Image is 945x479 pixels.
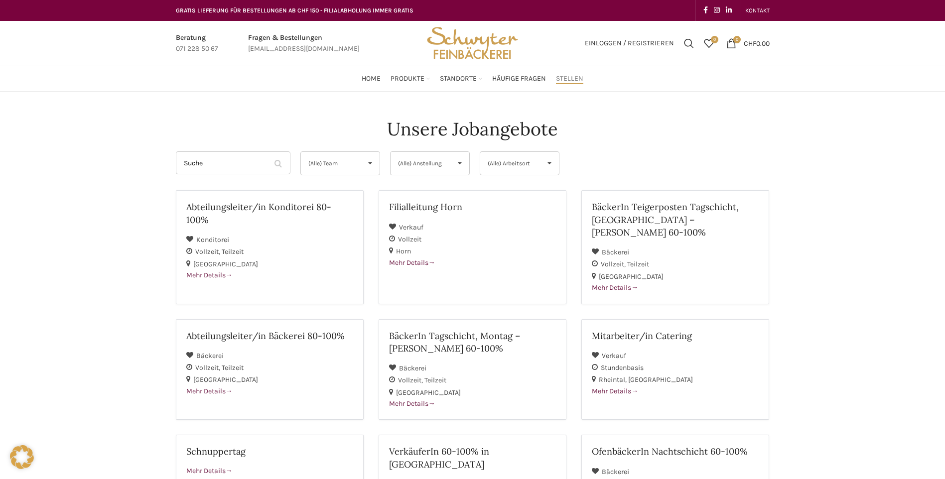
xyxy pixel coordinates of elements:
span: Bäckerei [602,468,629,476]
a: Suchen [679,33,699,53]
h2: Mitarbeiter/in Catering [592,330,759,342]
div: Secondary navigation [740,0,775,20]
img: Bäckerei Schwyter [423,21,521,66]
span: ▾ [540,152,559,175]
h2: OfenbäckerIn Nachtschicht 60-100% [592,445,759,458]
span: (Alle) Team [308,152,356,175]
bdi: 0.00 [744,39,770,47]
span: GRATIS LIEFERUNG FÜR BESTELLUNGEN AB CHF 150 - FILIALABHOLUNG IMMER GRATIS [176,7,413,14]
a: Facebook social link [700,3,711,17]
span: [GEOGRAPHIC_DATA] [193,375,258,384]
span: [GEOGRAPHIC_DATA] [193,260,258,268]
span: Mehr Details [389,399,435,408]
h2: BäckerIn Teigerposten Tagschicht, [GEOGRAPHIC_DATA] – [PERSON_NAME] 60-100% [592,201,759,239]
span: Häufige Fragen [492,74,546,84]
div: Meine Wunschliste [699,33,719,53]
span: Bäckerei [399,364,426,372]
a: Filialleitung Horn Verkauf Vollzeit Horn Mehr Details [379,190,566,304]
span: [GEOGRAPHIC_DATA] [628,375,693,384]
span: ▾ [450,152,469,175]
span: Teilzeit [627,260,649,268]
span: Home [362,74,381,84]
span: [GEOGRAPHIC_DATA] [396,388,461,397]
span: Stellen [556,74,583,84]
span: (Alle) Arbeitsort [488,152,535,175]
span: Bäckerei [196,352,224,360]
span: KONTAKT [745,7,770,14]
h4: Unsere Jobangebote [387,117,558,141]
h2: Filialleitung Horn [389,201,556,213]
span: [GEOGRAPHIC_DATA] [599,272,664,281]
span: Konditorei [196,236,229,244]
a: BäckerIn Teigerposten Tagschicht, [GEOGRAPHIC_DATA] – [PERSON_NAME] 60-100% Bäckerei Vollzeit Tei... [581,190,769,304]
span: Vollzeit [195,363,222,372]
span: CHF [744,39,756,47]
span: ▾ [361,152,380,175]
span: Teilzeit [424,376,446,384]
a: Häufige Fragen [492,69,546,89]
h2: BäckerIn Tagschicht, Montag – [PERSON_NAME] 60-100% [389,330,556,355]
span: Vollzeit [195,247,222,256]
a: Linkedin social link [723,3,735,17]
a: Einloggen / Registrieren [580,33,679,53]
a: Produkte [391,69,430,89]
a: Home [362,69,381,89]
span: 0 [733,36,741,43]
span: Einloggen / Registrieren [585,40,674,47]
a: Abteilungsleiter/in Konditorei 80-100% Konditorei Vollzeit Teilzeit [GEOGRAPHIC_DATA] Mehr Details [176,190,364,304]
span: Rheintal [599,375,628,384]
span: Mehr Details [186,467,233,475]
span: Mehr Details [186,387,233,395]
input: Suche [176,151,290,174]
span: Vollzeit [601,260,627,268]
span: Mehr Details [592,283,638,292]
a: Stellen [556,69,583,89]
span: Horn [396,247,411,255]
a: Mitarbeiter/in Catering Verkauf Stundenbasis Rheintal [GEOGRAPHIC_DATA] Mehr Details [581,319,769,420]
span: Bäckerei [602,248,629,256]
span: Verkauf [602,352,626,360]
h2: Abteilungsleiter/in Konditorei 80-100% [186,201,353,226]
a: 0 [699,33,719,53]
a: 0 CHF0.00 [721,33,775,53]
a: Infobox link [176,32,218,55]
a: KONTAKT [745,0,770,20]
span: Stundenbasis [601,363,644,372]
span: Vollzeit [398,376,424,384]
span: Verkauf [399,223,423,232]
h2: VerkäuferIn 60-100% in [GEOGRAPHIC_DATA] [389,445,556,470]
a: Site logo [423,38,521,47]
span: Teilzeit [222,363,244,372]
a: Standorte [440,69,482,89]
a: Infobox link [248,32,360,55]
span: Produkte [391,74,424,84]
h2: Abteilungsleiter/in Bäckerei 80-100% [186,330,353,342]
span: Vollzeit [398,235,421,243]
div: Main navigation [171,69,775,89]
a: Instagram social link [711,3,723,17]
h2: Schnuppertag [186,445,353,458]
span: Mehr Details [592,387,638,395]
span: (Alle) Anstellung [398,152,445,175]
span: 0 [711,36,718,43]
span: Mehr Details [389,258,435,267]
span: Mehr Details [186,271,233,279]
a: BäckerIn Tagschicht, Montag – [PERSON_NAME] 60-100% Bäckerei Vollzeit Teilzeit [GEOGRAPHIC_DATA] ... [379,319,566,420]
span: Teilzeit [222,247,244,256]
span: Standorte [440,74,477,84]
a: Abteilungsleiter/in Bäckerei 80-100% Bäckerei Vollzeit Teilzeit [GEOGRAPHIC_DATA] Mehr Details [176,319,364,420]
